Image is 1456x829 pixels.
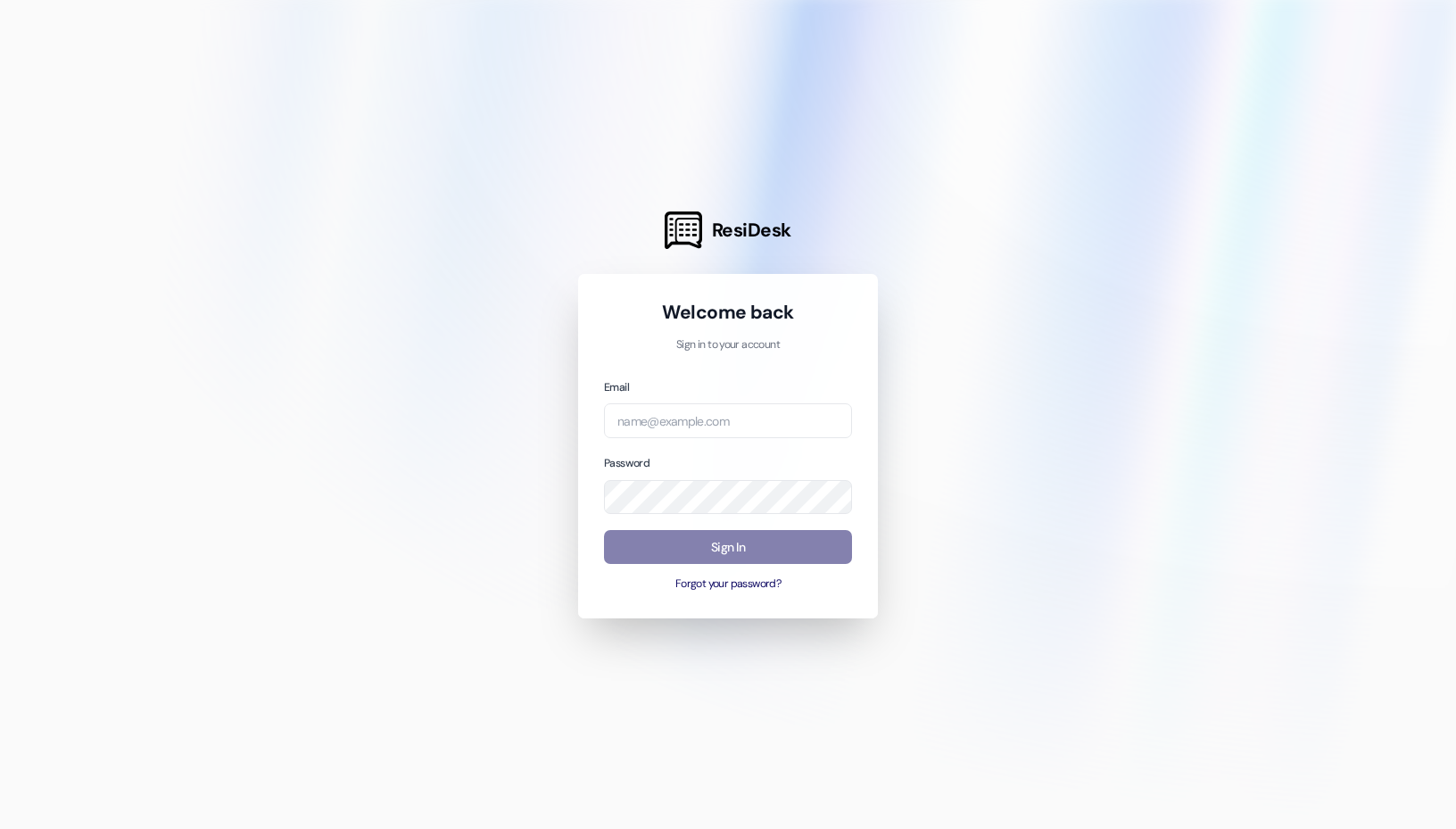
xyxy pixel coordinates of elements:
label: Email [604,380,629,394]
span: ResiDesk [712,218,791,243]
button: Sign In [604,530,852,565]
p: Sign in to your account [604,337,852,353]
img: ResiDesk Logo [665,211,702,249]
h1: Welcome back [604,300,852,325]
button: Forgot your password? [604,576,852,593]
input: name@example.com [604,403,852,438]
label: Password [604,456,649,470]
